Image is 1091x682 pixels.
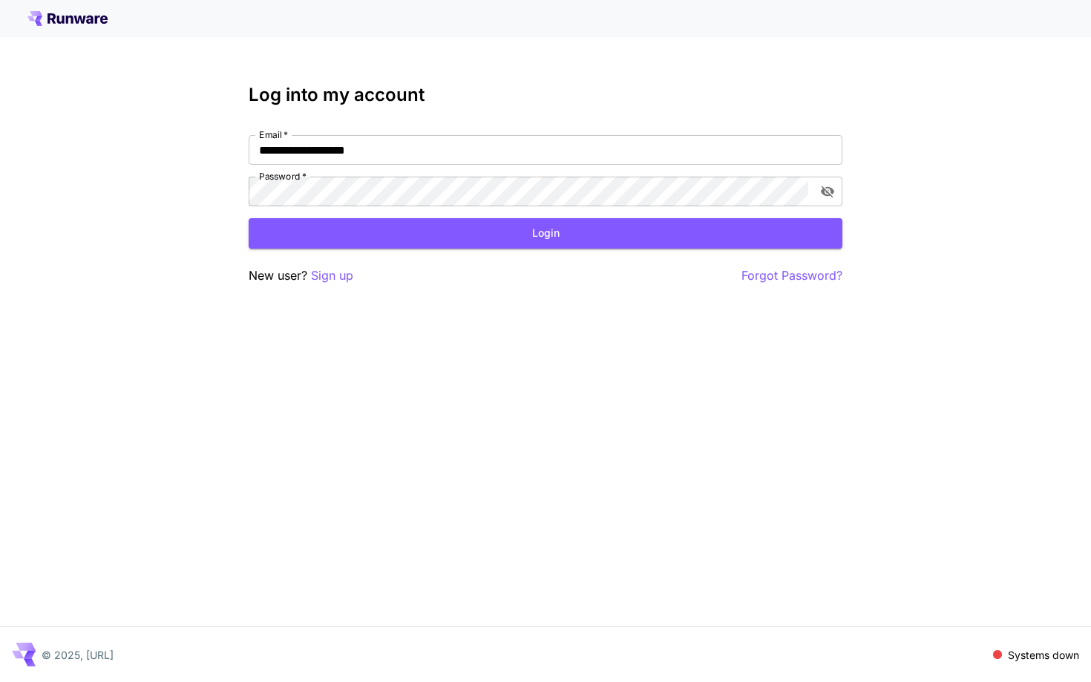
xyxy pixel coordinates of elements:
label: Password [259,170,307,183]
h3: Log into my account [249,85,842,105]
button: Forgot Password? [741,266,842,285]
button: Sign up [311,266,353,285]
button: Login [249,218,842,249]
p: © 2025, [URL] [42,647,114,663]
label: Email [259,128,288,141]
p: New user? [249,266,353,285]
p: Systems down [1008,647,1079,663]
button: toggle password visibility [814,178,841,205]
